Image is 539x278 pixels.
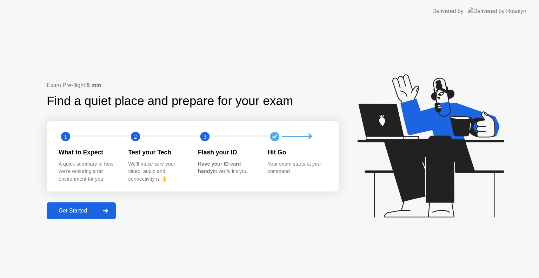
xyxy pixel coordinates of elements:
div: Your exam starts at your command [268,160,326,175]
div: Find a quiet place and prepare for your exam [47,92,294,110]
img: Delivered by Rosalyn [468,7,526,15]
div: Flash your ID [198,148,257,157]
div: Get Started [49,208,97,214]
button: Get Started [47,202,116,219]
div: We’ll make sure your video, audio and connectivity is 👌 [128,160,187,183]
text: 2 [134,133,137,140]
div: What to Expect [59,148,117,157]
b: Have your ID card handy [198,161,241,174]
text: 1 [64,133,67,140]
div: Exam Pre-flight: [47,81,339,90]
div: to verify it’s you [198,160,257,175]
div: Hit Go [268,148,326,157]
div: Test your Tech [128,148,187,157]
b: 5 min [87,82,101,88]
div: A quick summary of how we’re ensuring a fair environment for you [59,160,117,183]
div: Delivered by [432,7,464,15]
text: 3 [204,133,206,140]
